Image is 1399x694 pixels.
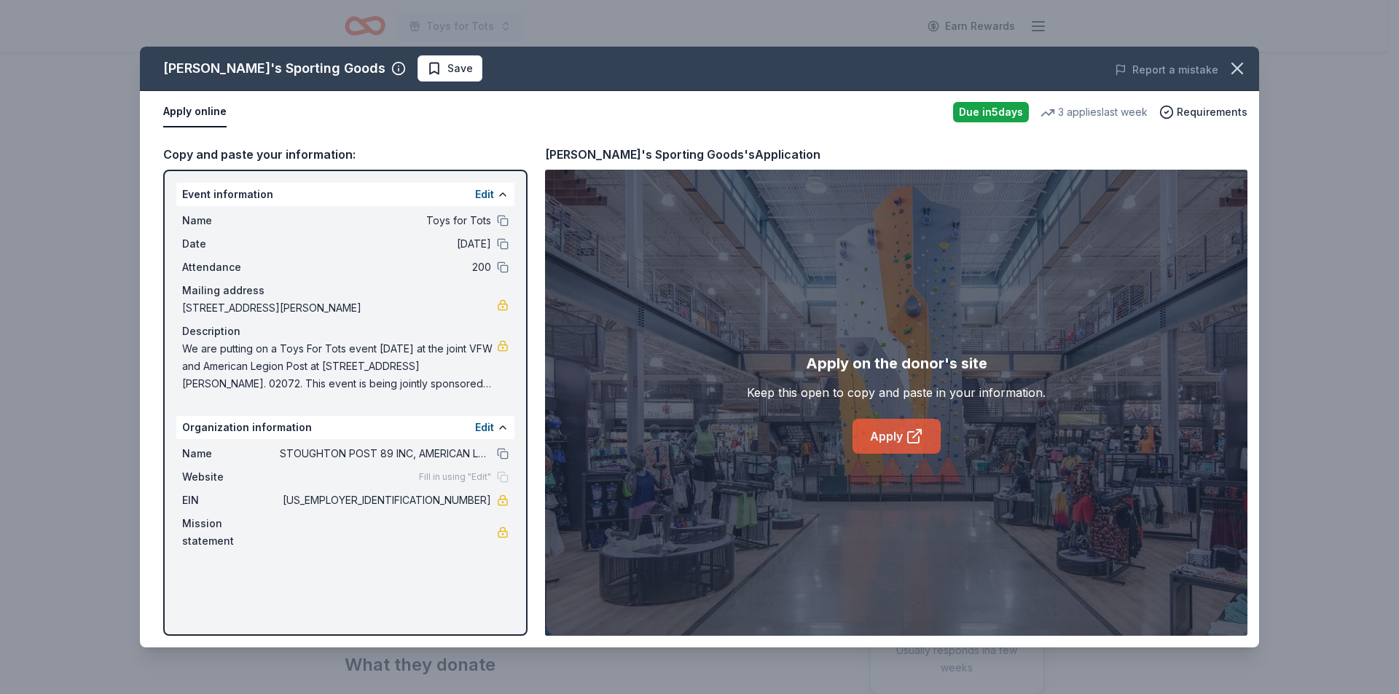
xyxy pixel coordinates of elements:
[182,259,280,276] span: Attendance
[182,515,280,550] span: Mission statement
[163,57,385,80] div: [PERSON_NAME]'s Sporting Goods
[182,299,497,317] span: [STREET_ADDRESS][PERSON_NAME]
[447,60,473,77] span: Save
[182,212,280,229] span: Name
[163,97,227,127] button: Apply online
[182,235,280,253] span: Date
[163,145,528,164] div: Copy and paste your information:
[182,492,280,509] span: EIN
[280,235,491,253] span: [DATE]
[1177,103,1247,121] span: Requirements
[853,419,941,454] a: Apply
[182,445,280,462] span: Name
[1041,103,1148,121] div: 3 applies last week
[280,259,491,276] span: 200
[182,282,509,299] div: Mailing address
[953,102,1029,122] div: Due in 5 days
[182,340,497,393] span: We are putting on a Toys For Tots event [DATE] at the joint VFW and American Legion Post at [STRE...
[747,384,1046,401] div: Keep this open to copy and paste in your information.
[1115,61,1218,79] button: Report a mistake
[176,416,514,439] div: Organization information
[176,183,514,206] div: Event information
[475,186,494,203] button: Edit
[806,352,987,375] div: Apply on the donor's site
[419,471,491,483] span: Fill in using "Edit"
[280,445,491,462] span: STOUGHTON POST 89 INC, AMERICAN LEGION
[280,492,491,509] span: [US_EMPLOYER_IDENTIFICATION_NUMBER]
[182,468,280,486] span: Website
[182,323,509,340] div: Description
[280,212,491,229] span: Toys for Tots
[418,55,482,82] button: Save
[1159,103,1247,121] button: Requirements
[475,419,494,436] button: Edit
[545,145,820,164] div: [PERSON_NAME]'s Sporting Goods's Application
